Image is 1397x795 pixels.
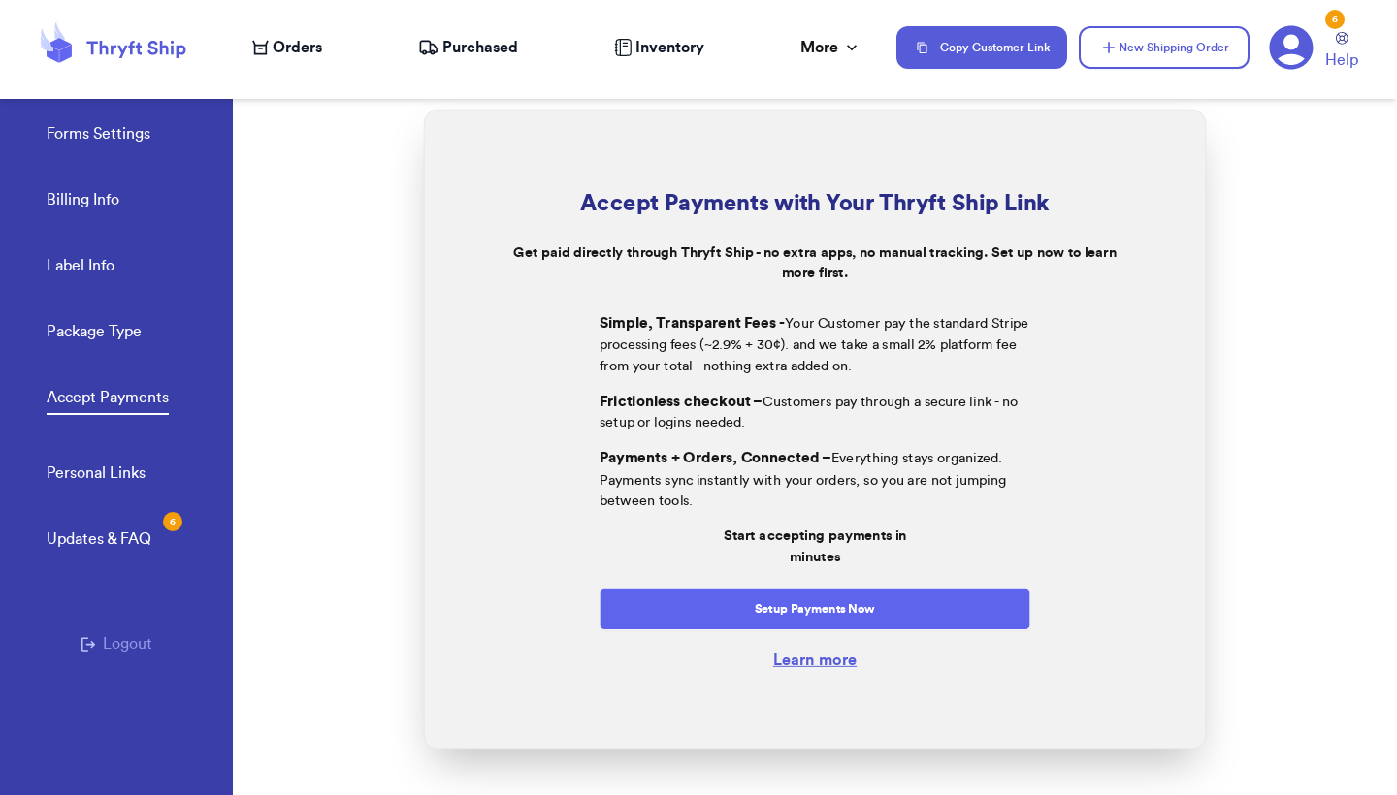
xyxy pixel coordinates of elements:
[600,451,831,465] span: Payments + Orders, Connected –
[163,512,182,531] div: 6
[1269,25,1314,70] a: 6
[600,315,786,330] span: Simple, Transparent Fees -
[81,632,152,655] button: Logout
[600,447,1031,511] p: Everything stays organized. Payments sync instantly with your orders, so you are not jumping betw...
[1325,32,1358,72] a: Help
[635,36,704,59] span: Inventory
[600,390,1031,433] p: Customers pay through a secure link - no setup or logins needed.
[47,320,142,347] a: Package Type
[773,652,857,667] a: Learn more
[600,394,763,408] span: Frictionless checkout –
[47,527,151,551] div: Updates & FAQ
[1079,26,1250,69] button: New Shipping Order
[614,36,704,59] a: Inventory
[473,187,1156,221] h2: Accept Payments with Your Thryft Ship Link
[47,527,151,555] a: Updates & FAQ6
[47,122,150,149] a: Forms Settings
[442,36,518,59] span: Purchased
[600,312,1031,376] p: Your Customer pay the standard Stripe processing fees (~2.9% + 30¢). and we take a small 2% platf...
[600,588,1031,630] button: Setup Payments Now
[800,36,861,59] div: More
[1325,10,1345,29] div: 6
[600,525,1031,567] div: Start accepting payments in minutes
[896,26,1067,69] button: Copy Customer Link
[273,36,322,59] span: Orders
[47,254,114,281] a: Label Info
[252,36,322,59] a: Orders
[47,461,146,489] a: Personal Links
[1325,48,1358,72] span: Help
[47,188,119,215] a: Billing Info
[47,386,169,415] a: Accept Payments
[473,242,1156,284] p: Get paid directly through Thryft Ship - no extra apps, no manual tracking. Set up now to learn mo...
[418,36,518,59] a: Purchased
